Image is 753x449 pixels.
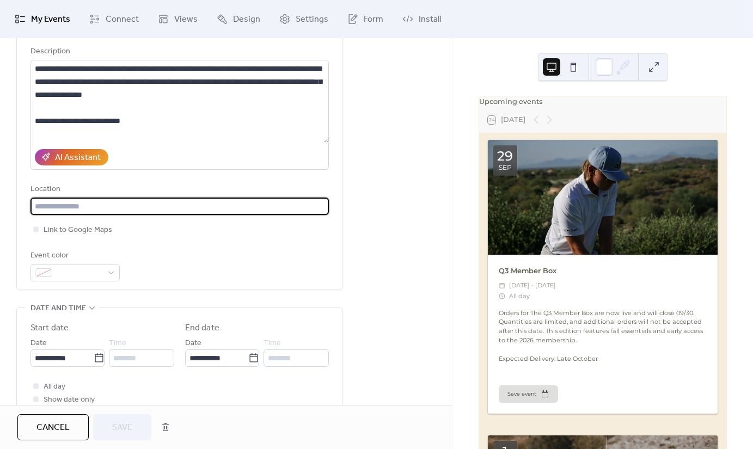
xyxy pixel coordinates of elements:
a: Install [394,4,449,34]
div: Event color [30,249,118,262]
div: Orders for The Q3 Member Box are now live and will close 09/30. Quantities are limited, and addit... [488,309,718,364]
span: All day [509,291,530,302]
span: Settings [296,13,328,26]
span: Connect [106,13,139,26]
div: End date [185,322,219,335]
button: AI Assistant [35,149,108,165]
div: AI Assistant [55,151,101,164]
a: Design [209,4,268,34]
span: My Events [31,13,70,26]
div: Q3 Member Box [488,266,718,276]
span: Form [364,13,383,26]
span: Link to Google Maps [44,224,112,237]
div: 29 [497,150,513,163]
span: Design [233,13,260,26]
a: Connect [81,4,147,34]
div: Sep [499,164,512,171]
span: Install [419,13,441,26]
a: Views [150,4,206,34]
button: Save event [499,385,558,403]
a: Settings [271,4,336,34]
div: ​ [499,291,506,302]
span: Date [30,337,47,350]
span: Date and time [30,302,86,315]
span: Cancel [36,421,70,434]
div: Description [30,45,327,58]
span: Show date only [44,393,95,407]
div: Start date [30,322,69,335]
span: All day [44,380,65,393]
a: My Events [7,4,78,34]
div: ​ [499,280,506,291]
div: Upcoming events [479,96,726,107]
span: Time [264,337,281,350]
a: Form [339,4,391,34]
span: Date [185,337,201,350]
span: Views [174,13,198,26]
span: [DATE] - [DATE] [509,280,556,291]
button: Cancel [17,414,89,440]
div: Location [30,183,327,196]
span: Time [109,337,126,350]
